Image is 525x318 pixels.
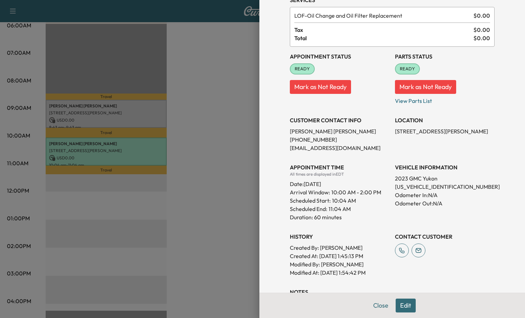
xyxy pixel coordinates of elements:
[294,26,473,34] span: Tax
[395,183,495,191] p: [US_VEHICLE_IDENTIFICATION_NUMBER]
[395,174,495,183] p: 2023 GMC Yukon
[290,232,389,241] h3: History
[290,127,389,135] p: [PERSON_NAME] [PERSON_NAME]
[395,80,456,94] button: Mark as Not Ready
[395,232,495,241] h3: CONTACT CUSTOMER
[473,11,490,20] span: $ 0.00
[290,52,389,61] h3: Appointment Status
[290,205,327,213] p: Scheduled End:
[473,34,490,42] span: $ 0.00
[294,11,471,20] span: Oil Change and Oil Filter Replacement
[290,171,389,177] div: All times are displayed in EDT
[290,135,389,144] p: [PHONE_NUMBER]
[369,299,393,312] button: Close
[290,288,495,296] h3: NOTES
[395,116,495,124] h3: LOCATION
[290,163,389,171] h3: APPOINTMENT TIME
[473,26,490,34] span: $ 0.00
[290,196,331,205] p: Scheduled Start:
[396,299,416,312] button: Edit
[396,65,419,72] span: READY
[395,127,495,135] p: [STREET_ADDRESS][PERSON_NAME]
[290,268,389,277] p: Modified At : [DATE] 1:54:42 PM
[329,205,351,213] p: 11:04 AM
[290,244,389,252] p: Created By : [PERSON_NAME]
[290,116,389,124] h3: CUSTOMER CONTACT INFO
[290,213,389,221] p: Duration: 60 minutes
[395,191,495,199] p: Odometer In: N/A
[290,260,389,268] p: Modified By : [PERSON_NAME]
[395,163,495,171] h3: VEHICLE INFORMATION
[395,52,495,61] h3: Parts Status
[294,34,473,42] span: Total
[290,252,389,260] p: Created At : [DATE] 1:45:13 PM
[332,196,356,205] p: 10:04 AM
[331,188,381,196] span: 10:00 AM - 2:00 PM
[290,188,389,196] p: Arrival Window:
[290,80,351,94] button: Mark as Not Ready
[395,199,495,207] p: Odometer Out: N/A
[290,144,389,152] p: [EMAIL_ADDRESS][DOMAIN_NAME]
[395,94,495,105] p: View Parts List
[290,177,389,188] div: Date: [DATE]
[291,65,314,72] span: READY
